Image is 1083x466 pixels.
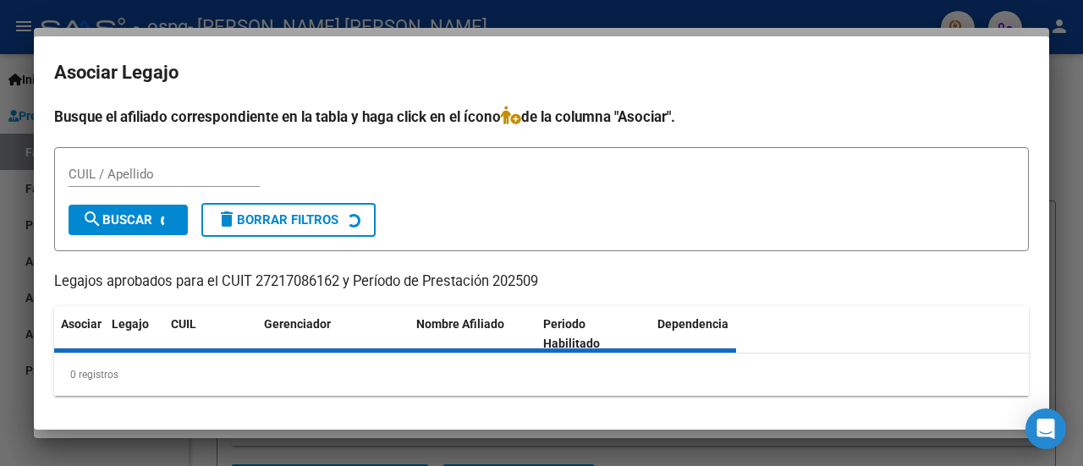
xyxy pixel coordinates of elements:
div: 0 registros [54,354,1029,396]
datatable-header-cell: Periodo Habilitado [536,306,651,362]
mat-icon: delete [217,209,237,229]
h4: Busque el afiliado correspondiente en la tabla y haga click en el ícono de la columna "Asociar". [54,106,1029,128]
datatable-header-cell: Nombre Afiliado [410,306,536,362]
datatable-header-cell: Gerenciador [257,306,410,362]
span: Borrar Filtros [217,212,338,228]
span: CUIL [171,317,196,331]
datatable-header-cell: Asociar [54,306,105,362]
button: Borrar Filtros [201,203,376,237]
datatable-header-cell: Dependencia [651,306,778,362]
datatable-header-cell: CUIL [164,306,257,362]
datatable-header-cell: Legajo [105,306,164,362]
span: Dependencia [657,317,728,331]
mat-icon: search [82,209,102,229]
span: Gerenciador [264,317,331,331]
span: Legajo [112,317,149,331]
span: Nombre Afiliado [416,317,504,331]
span: Buscar [82,212,152,228]
h2: Asociar Legajo [54,57,1029,89]
div: Open Intercom Messenger [1025,408,1066,449]
span: Periodo Habilitado [543,317,600,350]
button: Buscar [69,205,188,235]
p: Legajos aprobados para el CUIT 27217086162 y Período de Prestación 202509 [54,271,1029,293]
span: Asociar [61,317,102,331]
